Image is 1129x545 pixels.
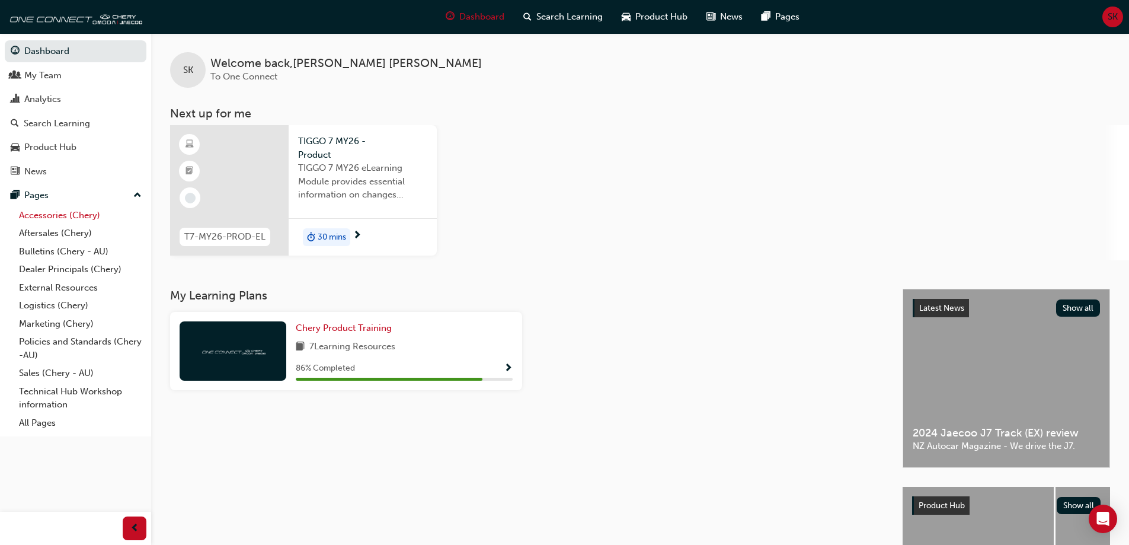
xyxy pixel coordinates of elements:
[298,135,427,161] span: TIGGO 7 MY26 - Product
[459,10,504,24] span: Dashboard
[919,303,964,313] span: Latest News
[14,364,146,383] a: Sales (Chery - AU)
[5,184,146,206] button: Pages
[5,38,146,184] button: DashboardMy TeamAnalyticsSearch LearningProduct HubNews
[11,167,20,177] span: news-icon
[14,414,146,432] a: All Pages
[1108,10,1118,24] span: SK
[5,40,146,62] a: Dashboard
[752,5,809,29] a: pages-iconPages
[5,88,146,110] a: Analytics
[11,71,20,81] span: people-icon
[14,279,146,297] a: External Resources
[11,190,20,201] span: pages-icon
[185,137,194,152] span: learningResourceType_ELEARNING-icon
[14,206,146,225] a: Accessories (Chery)
[130,521,139,536] span: prev-icon
[210,71,277,82] span: To One Connect
[210,57,482,71] span: Welcome back , [PERSON_NAME] [PERSON_NAME]
[1057,497,1101,514] button: Show all
[5,161,146,183] a: News
[24,117,90,130] div: Search Learning
[913,426,1100,440] span: 2024 Jaecoo J7 Track (EX) review
[24,141,76,154] div: Product Hub
[318,231,346,244] span: 30 mins
[183,63,193,77] span: SK
[5,136,146,158] a: Product Hub
[436,5,514,29] a: guage-iconDashboard
[24,165,47,179] div: News
[504,361,513,376] button: Show Progress
[14,383,146,414] a: Technical Hub Workshop information
[11,142,20,153] span: car-icon
[912,496,1101,515] a: Product HubShow all
[913,439,1100,453] span: NZ Autocar Magazine - We drive the J7.
[307,230,315,245] span: duration-icon
[14,333,146,364] a: Policies and Standards (Chery -AU)
[170,289,884,302] h3: My Learning Plans
[504,364,513,374] span: Show Progress
[14,243,146,261] a: Bulletins (Chery - AU)
[296,323,392,333] span: Chery Product Training
[185,193,196,203] span: learningRecordVerb_NONE-icon
[296,321,396,335] a: Chery Product Training
[697,5,752,29] a: news-iconNews
[1056,299,1101,317] button: Show all
[5,113,146,135] a: Search Learning
[14,260,146,279] a: Dealer Principals (Chery)
[446,9,455,24] span: guage-icon
[919,501,965,511] span: Product Hub
[296,340,305,355] span: book-icon
[903,289,1110,468] a: Latest NewsShow all2024 Jaecoo J7 Track (EX) reviewNZ Autocar Magazine - We drive the J7.
[612,5,697,29] a: car-iconProduct Hub
[1089,505,1117,533] div: Open Intercom Messenger
[1102,7,1123,27] button: SK
[14,297,146,315] a: Logistics (Chery)
[309,340,395,355] span: 7 Learning Resources
[11,46,20,57] span: guage-icon
[24,69,62,82] div: My Team
[635,10,687,24] span: Product Hub
[170,125,437,256] a: T7-MY26-PROD-ELTIGGO 7 MY26 - ProductTIGGO 7 MY26 eLearning Module provides essential information...
[24,189,49,202] div: Pages
[24,93,61,106] div: Analytics
[775,10,799,24] span: Pages
[185,164,194,179] span: booktick-icon
[6,5,142,28] img: oneconnect
[184,230,266,244] span: T7-MY26-PROD-EL
[913,299,1100,318] a: Latest NewsShow all
[11,94,20,105] span: chart-icon
[14,224,146,243] a: Aftersales (Chery)
[14,315,146,333] a: Marketing (Chery)
[200,345,266,356] img: oneconnect
[762,9,770,24] span: pages-icon
[151,107,1129,120] h3: Next up for me
[536,10,603,24] span: Search Learning
[133,188,142,203] span: up-icon
[298,161,427,202] span: TIGGO 7 MY26 eLearning Module provides essential information on changes introduced with the new M...
[706,9,715,24] span: news-icon
[11,119,19,129] span: search-icon
[296,362,355,375] span: 86 % Completed
[720,10,743,24] span: News
[523,9,532,24] span: search-icon
[514,5,612,29] a: search-iconSearch Learning
[5,65,146,87] a: My Team
[353,231,362,241] span: next-icon
[622,9,631,24] span: car-icon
